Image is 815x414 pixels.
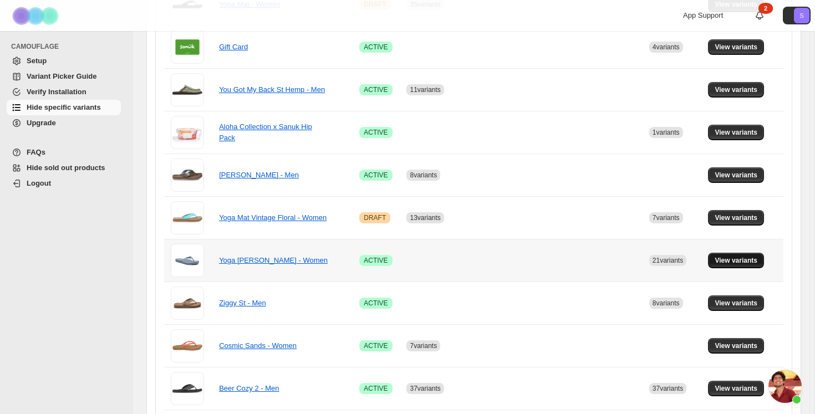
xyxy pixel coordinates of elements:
[7,100,121,115] a: Hide specific variants
[768,370,802,403] a: Open chat
[7,69,121,84] a: Variant Picker Guide
[219,341,297,350] a: Cosmic Sands - Women
[653,257,683,264] span: 21 variants
[27,163,105,172] span: Hide sold out products
[7,115,121,131] a: Upgrade
[27,103,101,111] span: Hide specific variants
[219,85,325,94] a: You Got My Back St Hemp - Men
[7,160,121,176] a: Hide sold out products
[27,57,47,65] span: Setup
[410,171,437,179] span: 8 variants
[708,338,764,354] button: View variants
[410,342,437,350] span: 7 variants
[364,128,388,137] span: ACTIVE
[219,213,327,222] a: Yoga Mat Vintage Floral - Women
[364,341,388,350] span: ACTIVE
[708,82,764,98] button: View variants
[708,381,764,396] button: View variants
[9,1,64,31] img: Camouflage
[683,11,723,19] span: App Support
[410,214,440,222] span: 13 variants
[364,213,386,222] span: DRAFT
[27,179,51,187] span: Logout
[715,384,757,393] span: View variants
[364,171,388,180] span: ACTIVE
[219,122,312,142] a: Aloha Collection x Sanuk Hip Pack
[27,72,96,80] span: Variant Picker Guide
[27,148,45,156] span: FAQs
[219,171,299,179] a: [PERSON_NAME] - Men
[799,12,803,19] text: S
[758,3,773,14] div: 2
[364,384,388,393] span: ACTIVE
[653,385,683,392] span: 37 variants
[364,43,388,52] span: ACTIVE
[364,85,388,94] span: ACTIVE
[653,299,680,307] span: 8 variants
[7,145,121,160] a: FAQs
[653,214,680,222] span: 7 variants
[7,176,121,191] a: Logout
[715,85,757,94] span: View variants
[715,341,757,350] span: View variants
[219,43,248,51] a: Gift Card
[783,7,811,24] button: Avatar with initials S
[715,171,757,180] span: View variants
[410,385,440,392] span: 37 variants
[653,129,680,136] span: 1 variants
[410,86,440,94] span: 11 variants
[708,295,764,311] button: View variants
[715,213,757,222] span: View variants
[708,167,764,183] button: View variants
[754,10,765,21] a: 2
[653,43,680,51] span: 4 variants
[7,84,121,100] a: Verify Installation
[219,384,279,392] a: Beer Cozy 2 - Men
[219,256,328,264] a: Yoga [PERSON_NAME] - Women
[708,125,764,140] button: View variants
[715,43,757,52] span: View variants
[27,88,86,96] span: Verify Installation
[7,53,121,69] a: Setup
[715,256,757,265] span: View variants
[715,128,757,137] span: View variants
[715,299,757,308] span: View variants
[794,8,809,23] span: Avatar with initials S
[708,39,764,55] button: View variants
[27,119,56,127] span: Upgrade
[11,42,125,51] span: CAMOUFLAGE
[708,253,764,268] button: View variants
[364,299,388,308] span: ACTIVE
[364,256,388,265] span: ACTIVE
[708,210,764,226] button: View variants
[219,299,266,307] a: Ziggy St - Men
